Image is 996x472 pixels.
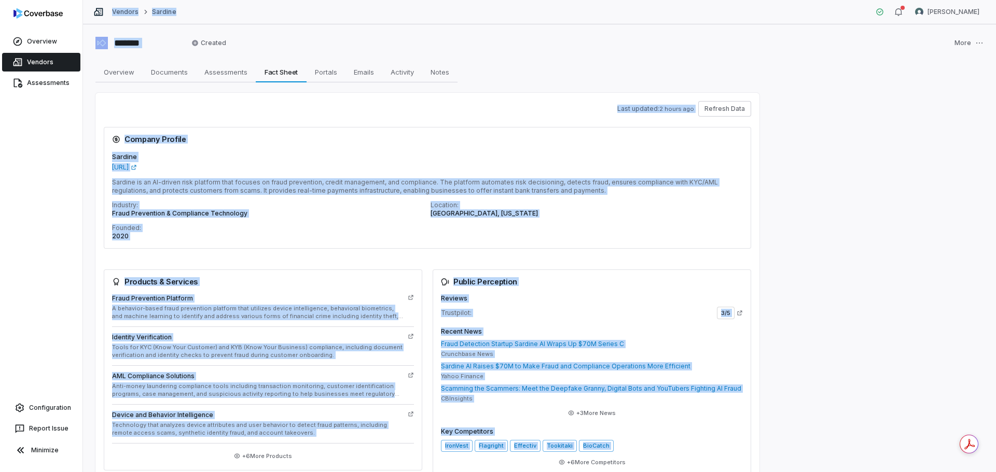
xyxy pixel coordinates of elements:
a: Sardine AI Raises $70M to Make Fraud and Compliance Operations More Efficient [441,362,743,370]
span: 3 /5 [717,307,735,319]
button: Refresh Data [698,101,751,117]
h3: Products & Services [112,278,414,286]
button: +3More News [565,404,619,422]
span: [PERSON_NAME] [928,8,979,16]
span: Portals [311,65,341,79]
span: Industry: [112,201,138,209]
span: Fact Sheet [260,65,302,79]
button: +6More Products [231,447,295,465]
a: Vendors [112,8,139,16]
h4: Device and Behavior Intelligence [112,411,404,419]
h4: Sardine [112,152,743,162]
button: Report Issue [4,419,78,438]
a: Fraud Detection Startup Sardine AI Wraps Up $70M Series C [441,340,743,348]
span: Founded: [112,224,141,232]
span: CBInsights [441,395,473,403]
p: [GEOGRAPHIC_DATA], [US_STATE] [431,209,743,218]
span: Crunchbase News [441,350,493,358]
a: [URL] [112,163,137,171]
a: IronVest [441,440,473,452]
h4: AML Compliance Solutions [112,372,404,380]
span: Created [191,39,226,47]
a: Flagright [475,440,508,452]
span: Assessments [200,65,252,79]
img: logo-D7KZi-bG.svg [13,8,63,19]
button: Minimize [4,440,78,461]
span: 2 hours ago [659,105,694,112]
span: Activity [386,65,418,79]
a: Assessments [2,74,80,92]
h4: Fraud Prevention Platform [112,294,404,303]
a: Tookitaki [543,440,577,452]
h4: Identity Verification [112,333,404,341]
a: Overview [2,32,80,51]
h4: Recent News [441,327,743,336]
a: Vendors [2,53,80,71]
p: Technology that analyzes device attributes and user behavior to detect fraud patterns, including ... [112,421,404,437]
a: Scamming the Scammers: Meet the Deepfake Granny, Digital Bots and YouTubers Fighting AI Fraud [441,384,743,393]
h3: Public Perception [441,278,743,286]
span: Trustpilot: [441,309,472,317]
button: Nate Warner avatar[PERSON_NAME] [909,4,986,20]
a: BioCatch [579,440,614,452]
img: Nate Warner avatar [915,8,923,16]
h4: Reviews [441,294,743,303]
button: +6More Competitors [556,453,629,471]
a: 3/5 [717,307,743,319]
span: Yahoo Finance [441,373,483,380]
p: Sardine is an AI-driven risk platform that focuses on fraud prevention, credit management, and co... [112,178,743,195]
p: 2020 [112,232,424,240]
span: Emails [350,65,378,79]
h4: Key Competitors [441,427,743,436]
button: More [951,32,987,54]
span: Last updated: [617,105,694,113]
span: Location: [431,201,459,209]
p: A behavior-based fraud prevention platform that utilizes device intelligence, behavioral biometri... [112,305,404,320]
span: Notes [426,65,453,79]
a: Configuration [4,398,78,417]
span: Overview [100,65,139,79]
h3: Company Profile [112,135,743,144]
p: Anti-money laundering compliance tools including transaction monitoring, customer identification ... [112,382,404,398]
span: Documents [147,65,192,79]
p: Fraud Prevention & Compliance Technology [112,209,424,218]
a: Effectiv [510,440,540,452]
p: Tools for KYC (Know Your Customer) and KYB (Know Your Business) compliance, including document ve... [112,344,404,359]
a: Sardine [152,8,176,16]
